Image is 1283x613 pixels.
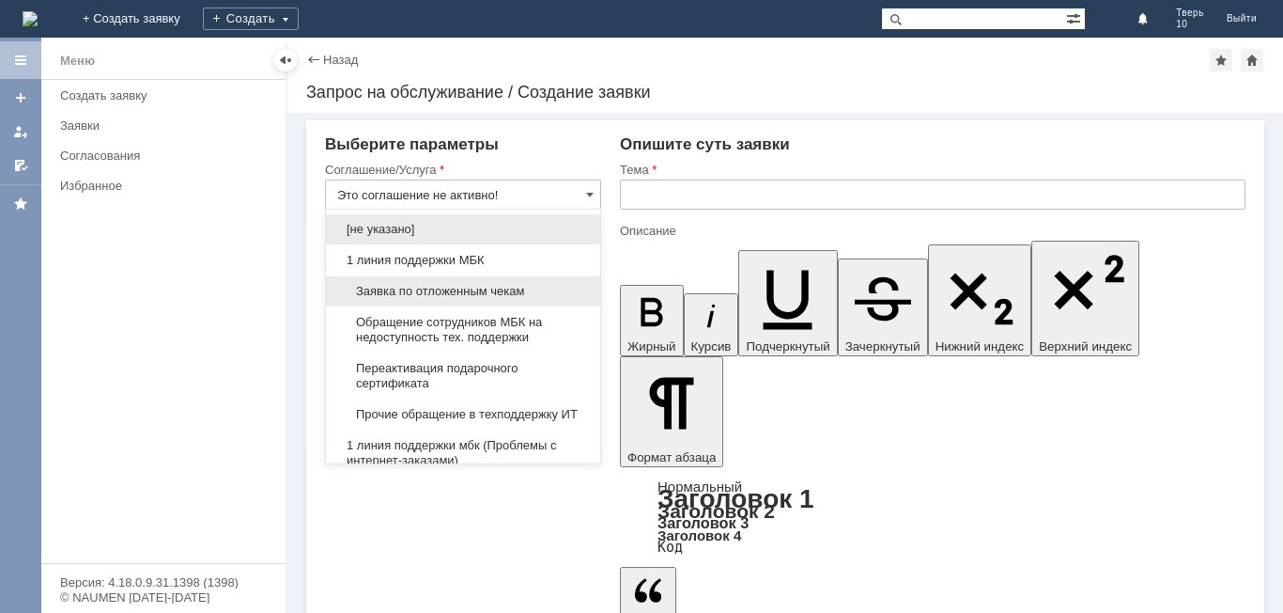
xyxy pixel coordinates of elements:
[337,284,589,299] span: Заявка по отложенным чекам
[23,11,38,26] img: logo
[1241,49,1263,71] div: Сделать домашней страницей
[323,53,358,67] a: Назад
[620,225,1242,237] div: Описание
[60,118,274,133] div: Заявки
[657,479,742,495] a: Нормальный
[657,484,814,513] a: Заголовок 1
[620,135,790,153] span: Опишите суть заявки
[620,164,1242,176] div: Тема
[657,527,741,543] a: Заголовок 4
[60,591,267,604] div: © NAUMEN [DATE]-[DATE]
[53,111,282,140] a: Заявки
[1176,19,1204,30] span: 10
[620,285,684,356] button: Жирный
[274,49,297,71] div: Скрыть меню
[60,88,274,102] div: Создать заявку
[337,438,589,468] span: 1 линия поддержки мбк (Проблемы с интернет-заказами)
[325,135,499,153] span: Выберите параметры
[684,293,739,356] button: Курсив
[845,339,920,354] span: Зачеркнутый
[627,450,716,464] span: Формат абзаца
[23,11,38,26] a: Перейти на домашнюю страницу
[738,250,837,356] button: Подчеркнутый
[337,253,589,268] span: 1 линия поддержки МБК
[337,361,589,391] span: Переактивация подарочного сертификата
[838,259,928,356] button: Зачеркнутый
[657,514,749,531] a: Заголовок 3
[1039,339,1132,354] span: Верхний индекс
[337,407,589,422] span: Прочие обращение в техподдержку ИТ
[325,164,597,176] div: Соглашение/Услуга
[1066,8,1085,26] span: Расширенный поиск
[60,179,254,193] div: Избранное
[60,576,267,589] div: Версия: 4.18.0.9.31.1398 (1398)
[1210,49,1232,71] div: Добавить в избранное
[1176,8,1204,19] span: Тверь
[53,141,282,170] a: Согласования
[60,50,95,72] div: Меню
[620,480,1245,554] div: Формат абзаца
[337,315,589,345] span: Обращение сотрудников МБК на недоступность тех. поддержки
[935,339,1025,354] span: Нижний индекс
[203,8,299,30] div: Создать
[6,117,36,147] a: Мои заявки
[627,339,676,354] span: Жирный
[746,339,829,354] span: Подчеркнутый
[691,339,732,354] span: Курсив
[620,356,723,467] button: Формат абзаца
[657,500,775,522] a: Заголовок 2
[6,150,36,181] a: Мои согласования
[657,539,683,556] a: Код
[1031,241,1139,356] button: Верхний индекс
[6,83,36,113] a: Создать заявку
[337,222,589,237] span: [не указано]
[306,83,1264,102] div: Запрос на обслуживание / Создание заявки
[60,149,274,163] div: Согласования
[53,81,282,110] a: Создать заявку
[928,244,1032,356] button: Нижний индекс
